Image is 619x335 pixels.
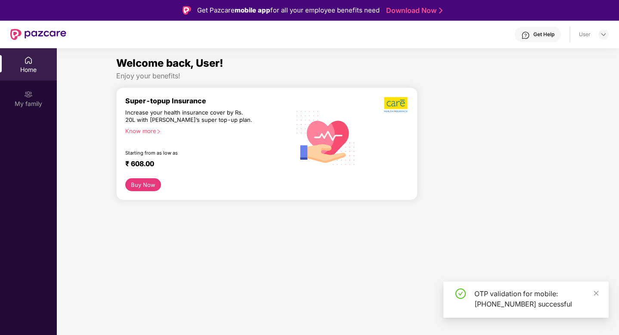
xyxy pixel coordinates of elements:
[125,96,291,105] div: Super-topup Insurance
[384,96,409,113] img: b5dec4f62d2307b9de63beb79f102df3.png
[386,6,440,15] a: Download Now
[521,31,530,40] img: svg+xml;base64,PHN2ZyBpZD0iSGVscC0zMngzMiIgeG1sbnM9Imh0dHA6Ly93d3cudzMub3JnLzIwMDAvc3ZnIiB3aWR0aD...
[125,159,282,170] div: ₹ 608.00
[125,150,254,156] div: Starting from as low as
[125,127,285,133] div: Know more
[10,29,66,40] img: New Pazcare Logo
[183,6,191,15] img: Logo
[125,178,161,191] button: Buy Now
[291,101,362,173] img: svg+xml;base64,PHN2ZyB4bWxucz0iaHR0cDovL3d3dy53My5vcmcvMjAwMC9zdmciIHhtbG5zOnhsaW5rPSJodHRwOi8vd3...
[455,288,466,299] span: check-circle
[474,288,598,309] div: OTP validation for mobile: [PHONE_NUMBER] successful
[197,5,380,16] div: Get Pazcare for all your employee benefits need
[125,109,254,124] div: Increase your health insurance cover by Rs. 20L with [PERSON_NAME]’s super top-up plan.
[116,71,560,81] div: Enjoy your benefits!
[24,90,33,99] img: svg+xml;base64,PHN2ZyB3aWR0aD0iMjAiIGhlaWdodD0iMjAiIHZpZXdCb3g9IjAgMCAyMCAyMCIgZmlsbD0ibm9uZSIgeG...
[24,56,33,65] img: svg+xml;base64,PHN2ZyBpZD0iSG9tZSIgeG1sbnM9Imh0dHA6Ly93d3cudzMub3JnLzIwMDAvc3ZnIiB3aWR0aD0iMjAiIG...
[593,290,599,296] span: close
[579,31,591,38] div: User
[116,57,223,69] span: Welcome back, User!
[600,31,607,38] img: svg+xml;base64,PHN2ZyBpZD0iRHJvcGRvd24tMzJ4MzIiIHhtbG5zPSJodHRwOi8vd3d3LnczLm9yZy8yMDAwL3N2ZyIgd2...
[156,129,161,134] span: right
[439,6,443,15] img: Stroke
[533,31,554,38] div: Get Help
[235,6,270,14] strong: mobile app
